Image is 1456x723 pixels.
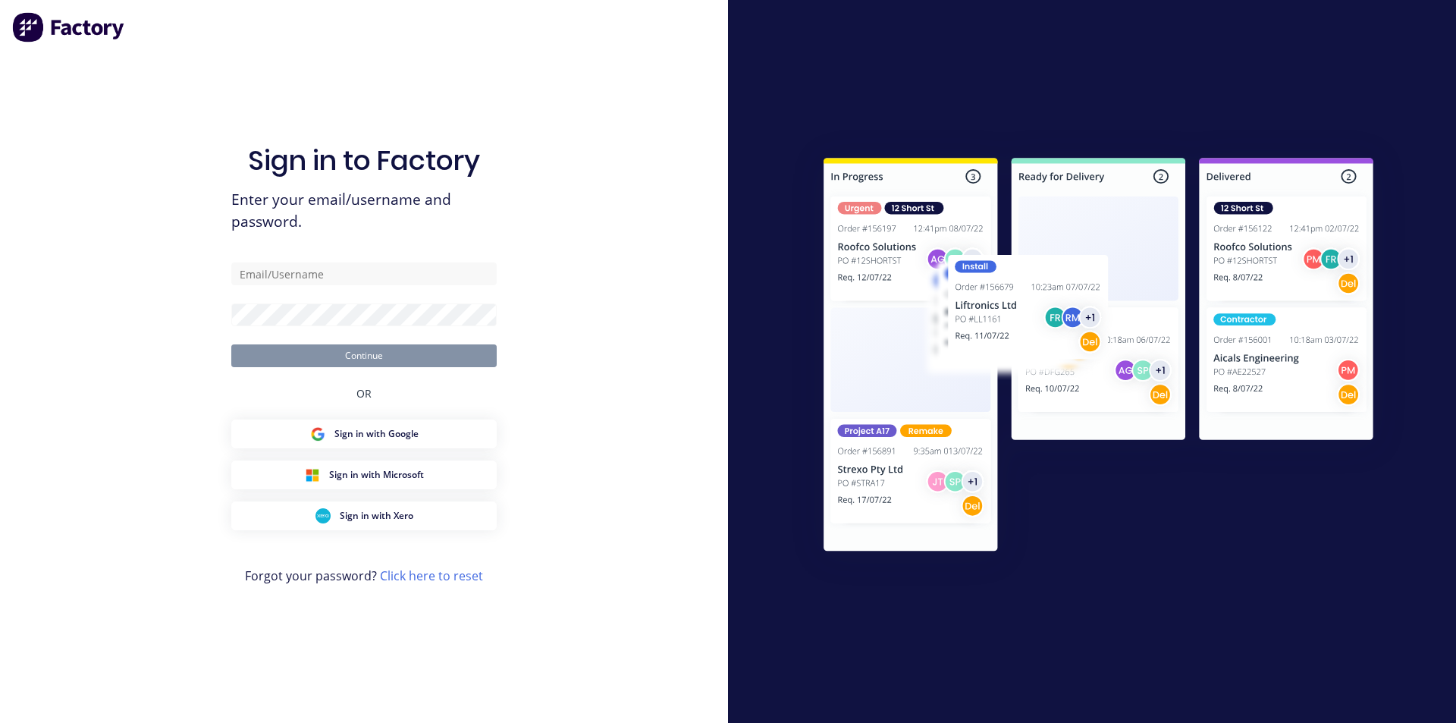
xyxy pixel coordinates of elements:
button: Google Sign inSign in with Google [231,420,497,448]
input: Email/Username [231,262,497,285]
img: Xero Sign in [315,508,331,523]
img: Google Sign in [310,426,325,442]
a: Click here to reset [380,567,483,584]
div: OR [356,367,372,420]
button: Microsoft Sign inSign in with Microsoft [231,461,497,489]
button: Continue [231,344,497,367]
span: Sign in with Xero [340,509,413,523]
img: Microsoft Sign in [305,467,320,483]
h1: Sign in to Factory [248,144,480,177]
button: Xero Sign inSign in with Xero [231,501,497,530]
img: Factory [12,12,126,42]
span: Enter your email/username and password. [231,189,497,233]
img: Sign in [790,127,1407,587]
span: Sign in with Microsoft [329,468,424,482]
span: Forgot your password? [245,567,483,585]
span: Sign in with Google [334,427,419,441]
